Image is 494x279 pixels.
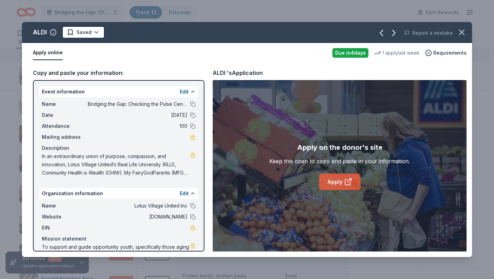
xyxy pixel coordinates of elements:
span: Mailing address [42,133,88,141]
div: Event information [39,86,198,97]
button: Saved [62,26,105,38]
span: EIN [42,224,88,232]
span: Lotus Village United Inc [88,202,187,210]
div: Keep this open to copy and paste in your information. [269,157,410,165]
div: ALDI 's Application [213,68,263,77]
span: Name [42,202,88,210]
span: Name [42,100,88,108]
div: Mission statement [42,235,196,243]
div: Apply on the donor's site [297,142,383,153]
div: Copy and paste your information: [33,68,204,77]
span: Bridging the Gap: Checking the Pulse Centering Youth Power, Healing Communities,Reimagining Reentry [88,100,187,108]
span: Requirements [433,49,467,57]
span: 100 [88,122,187,130]
div: Due in 4 days [332,48,368,58]
a: Apply [319,174,361,190]
button: Apply online [33,46,63,60]
span: To support and guide opportunity youth, specifically those aging out or aged out of [PERSON_NAME]... [42,243,190,268]
button: Report a mistake [404,29,453,37]
span: Saved [77,28,92,36]
button: Requirements [425,49,467,57]
div: Organization information [39,188,198,199]
button: Edit [180,88,189,96]
div: Description [42,144,196,152]
span: Website [42,213,88,221]
span: [DATE] [88,111,187,119]
button: Edit [180,189,189,198]
span: In an extraordinary union of purpose, compassion, and innovation, Lotus Village United’s Real Lif... [42,152,190,177]
div: ALDI [33,27,47,38]
span: [DOMAIN_NAME] [88,213,187,221]
span: Attendance [42,122,88,130]
div: 1 apply last week [374,49,420,57]
span: Date [42,111,88,119]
